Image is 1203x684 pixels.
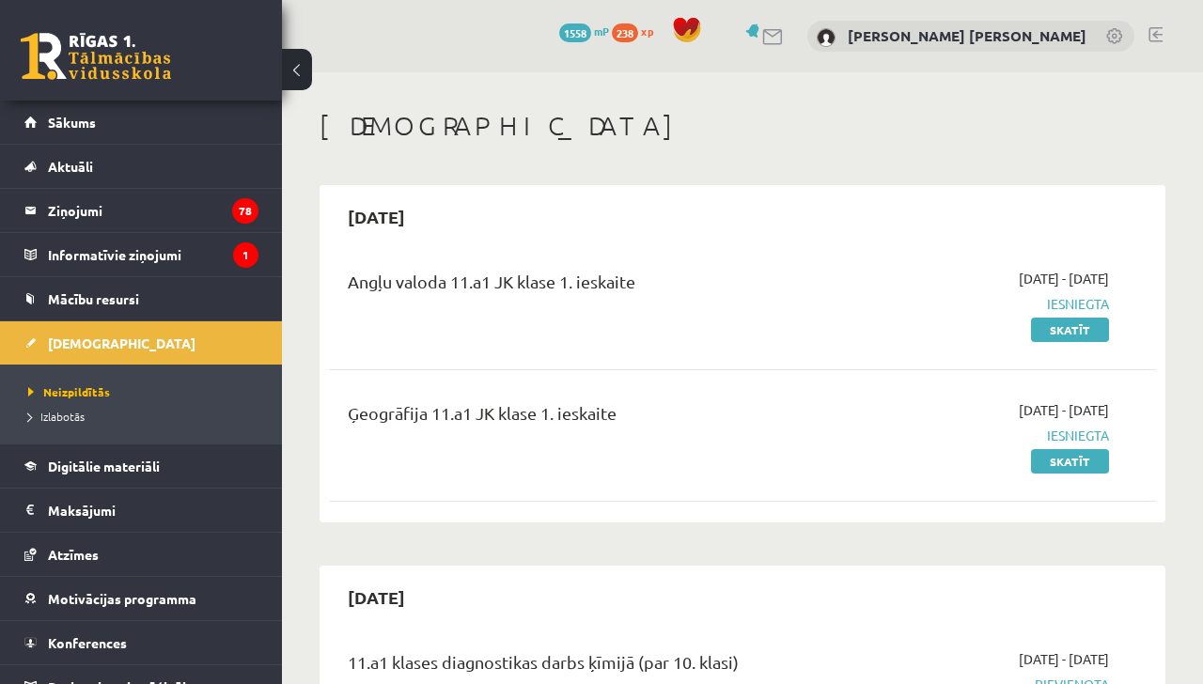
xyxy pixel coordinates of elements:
span: 238 [612,23,638,42]
a: Izlabotās [28,408,263,425]
legend: Ziņojumi [48,189,258,232]
a: Aktuāli [24,145,258,188]
a: [DEMOGRAPHIC_DATA] [24,321,258,365]
div: Angļu valoda 11.a1 JK klase 1. ieskaite [348,269,846,303]
span: [DEMOGRAPHIC_DATA] [48,334,195,351]
a: [PERSON_NAME] [PERSON_NAME] [848,26,1086,45]
h1: [DEMOGRAPHIC_DATA] [320,110,1165,142]
a: Skatīt [1031,318,1109,342]
span: Mācību resursi [48,290,139,307]
a: Digitālie materiāli [24,444,258,488]
img: Paula Marija Grinberga [817,28,836,47]
a: Mācību resursi [24,277,258,320]
a: Atzīmes [24,533,258,576]
a: Ziņojumi78 [24,189,258,232]
span: xp [641,23,653,39]
span: Iesniegta [874,294,1109,314]
legend: Maksājumi [48,489,258,532]
div: Ģeogrāfija 11.a1 JK klase 1. ieskaite [348,400,846,435]
a: Sākums [24,101,258,144]
h2: [DATE] [329,194,424,239]
span: Konferences [48,634,127,651]
span: 1558 [559,23,591,42]
span: Aktuāli [48,158,93,175]
a: Rīgas 1. Tālmācības vidusskola [21,33,171,80]
span: Iesniegta [874,426,1109,445]
i: 78 [232,198,258,224]
span: Izlabotās [28,409,85,424]
span: [DATE] - [DATE] [1019,400,1109,420]
span: Digitālie materiāli [48,458,160,474]
span: Atzīmes [48,546,99,563]
a: Konferences [24,621,258,664]
span: Motivācijas programma [48,590,196,607]
span: [DATE] - [DATE] [1019,649,1109,669]
div: 11.a1 klases diagnostikas darbs ķīmijā (par 10. klasi) [348,649,846,684]
a: Informatīvie ziņojumi1 [24,233,258,276]
span: Neizpildītās [28,384,110,399]
a: 238 xp [612,23,663,39]
span: [DATE] - [DATE] [1019,269,1109,288]
span: mP [594,23,609,39]
span: Sākums [48,114,96,131]
a: Maksājumi [24,489,258,532]
a: 1558 mP [559,23,609,39]
a: Motivācijas programma [24,577,258,620]
a: Neizpildītās [28,383,263,400]
legend: Informatīvie ziņojumi [48,233,258,276]
h2: [DATE] [329,575,424,619]
a: Skatīt [1031,449,1109,474]
i: 1 [233,242,258,268]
